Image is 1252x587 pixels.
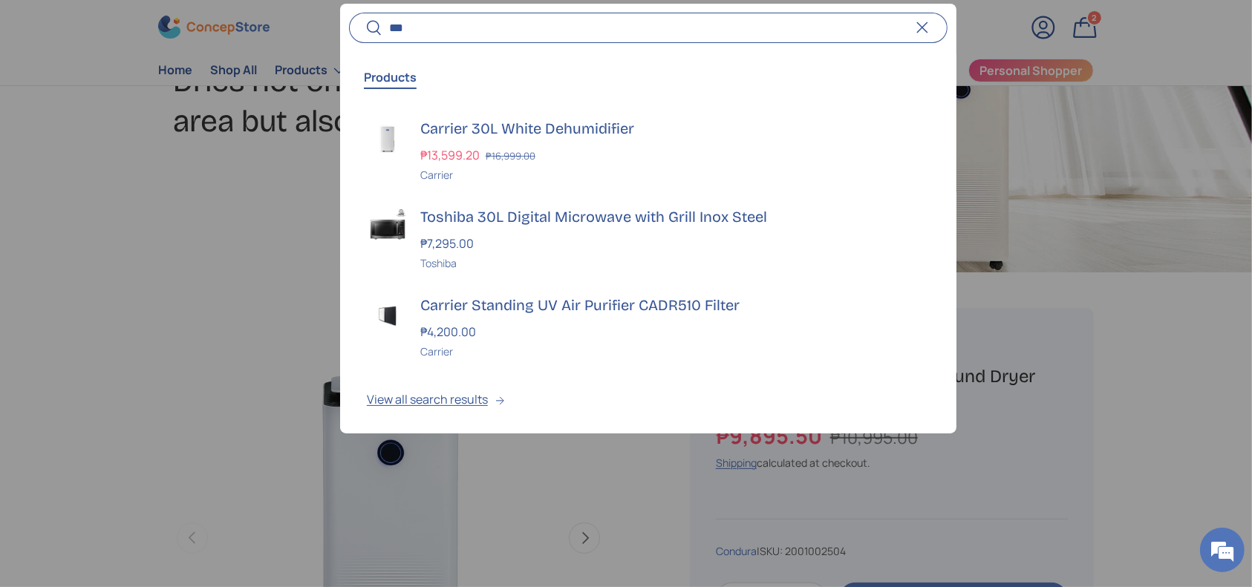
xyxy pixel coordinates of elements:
[340,106,956,194] a: carrier-dehumidifier-30-liter-full-view-concepstore Carrier 30L White Dehumidifier ₱13,599.20 ₱16...
[340,283,956,371] a: carrier-standing-uv-air-purifier-cadr510-filter-left-side-view-concepstore Carrier Standing UV Ai...
[340,371,956,433] button: View all search results
[244,7,279,43] div: Minimize live chat window
[77,83,250,102] div: Chat with us now
[420,344,930,359] div: Carrier
[420,118,930,139] h3: Carrier 30L White Dehumidifier
[7,405,283,457] textarea: Type your message and hit 'Enter'
[420,147,483,163] strong: ₱13,599.20
[420,255,930,271] div: Toshiba
[364,60,417,94] button: Products
[486,149,535,163] s: ₱16,999.00
[420,235,477,252] strong: ₱7,295.00
[420,324,480,340] strong: ₱4,200.00
[340,194,956,283] a: Toshiba 30L Digital Microwave with Grill Inox Steel ₱7,295.00 Toshiba
[367,118,408,160] img: carrier-dehumidifier-30-liter-full-view-concepstore
[420,295,930,315] h3: Carrier Standing UV Air Purifier CADR510 Filter
[367,295,408,336] img: carrier-standing-uv-air-purifier-cadr510-filter-left-side-view-concepstore
[86,187,205,337] span: We're online!
[420,167,930,183] div: Carrier
[420,206,930,227] h3: Toshiba 30L Digital Microwave with Grill Inox Steel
